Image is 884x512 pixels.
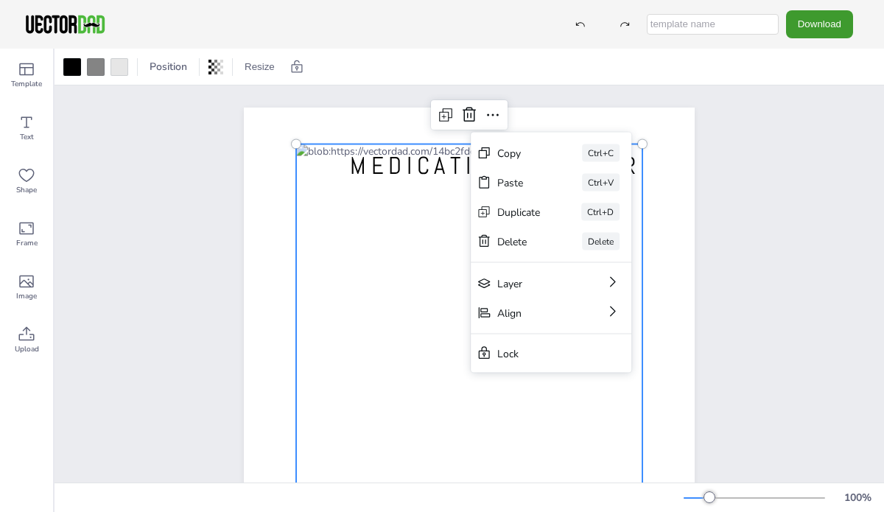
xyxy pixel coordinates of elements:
[497,234,541,248] div: Delete
[582,174,620,192] div: Ctrl+V
[582,233,620,250] div: Delete
[497,346,584,360] div: Lock
[582,144,620,162] div: Ctrl+C
[497,146,541,160] div: Copy
[497,276,564,290] div: Layer
[24,13,107,35] img: VectorDad-1.png
[147,60,190,74] span: Position
[497,205,540,219] div: Duplicate
[11,78,42,90] span: Template
[16,184,37,196] span: Shape
[840,491,875,505] div: 100 %
[16,237,38,249] span: Frame
[497,306,564,320] div: Align
[647,14,779,35] input: template name
[239,55,281,79] button: Resize
[20,131,34,143] span: Text
[497,175,541,189] div: Paste
[581,203,620,221] div: Ctrl+D
[350,150,641,181] span: MEDICATION TRACKER
[16,290,37,302] span: Image
[786,10,853,38] button: Download
[15,343,39,355] span: Upload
